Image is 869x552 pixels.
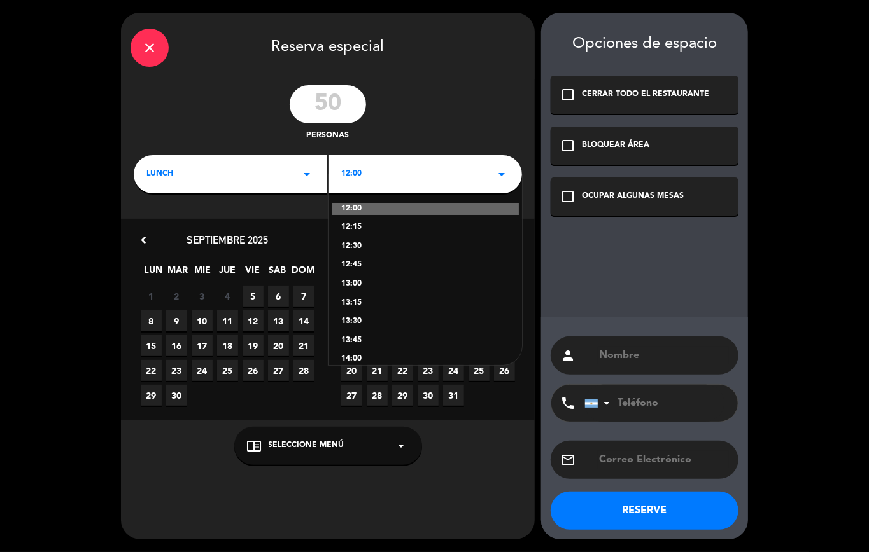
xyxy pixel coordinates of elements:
span: 12 [243,310,264,331]
span: 29 [141,385,162,406]
span: 22 [141,360,162,381]
span: MAR [167,263,188,284]
span: 17 [192,335,213,356]
i: check_box_outline_blank [560,138,576,153]
span: 6 [268,286,289,307]
i: chrome_reader_mode [247,438,262,453]
span: SAB [267,263,288,284]
i: arrow_drop_down [394,438,409,453]
div: 13:00 [341,278,509,291]
span: DOM [292,263,313,284]
div: Argentina: +54 [585,385,614,421]
span: 1 [141,286,162,307]
div: 13:15 [341,297,509,310]
span: 8 [141,310,162,331]
span: 30 [166,385,187,406]
div: 12:00 [332,203,519,216]
span: 29 [392,385,413,406]
span: 25 [469,360,490,381]
span: 14 [293,310,314,331]
span: LUN [143,263,164,284]
span: 13 [268,310,289,331]
i: email [560,452,576,467]
span: 3 [192,286,213,307]
button: RESERVE [551,492,738,530]
span: LUNCH [146,168,173,181]
span: 24 [443,360,464,381]
span: 22 [392,360,413,381]
div: CERRAR TODO EL RESTAURANTE [582,88,709,101]
i: close [142,40,157,55]
span: 10 [192,310,213,331]
span: 2 [166,286,187,307]
i: arrow_drop_down [494,167,509,182]
div: Reserva especial [121,13,535,79]
span: JUE [217,263,238,284]
span: MIE [192,263,213,284]
span: 12:00 [341,168,362,181]
span: 30 [418,385,439,406]
input: Correo Electrónico [598,451,729,469]
span: 21 [367,360,388,381]
span: 26 [243,360,264,381]
span: Seleccione Menú [269,439,344,452]
i: phone [560,396,576,411]
span: 23 [418,360,439,381]
span: 19 [243,335,264,356]
div: BLOQUEAR ÁREA [582,139,649,152]
span: 15 [141,335,162,356]
div: 12:30 [341,240,509,253]
span: 5 [243,286,264,307]
span: septiembre 2025 [187,233,269,246]
i: person [560,348,576,363]
span: 4 [217,286,238,307]
div: Opciones de espacio [551,35,738,53]
span: 24 [192,360,213,381]
i: check_box_outline_blank [560,87,576,102]
span: 28 [367,385,388,406]
div: 12:15 [341,221,509,234]
span: 27 [341,385,362,406]
i: chevron_left [137,233,150,247]
span: 25 [217,360,238,381]
i: arrow_drop_down [299,167,314,182]
div: OCUPAR ALGUNAS MESAS [582,190,684,203]
span: 11 [217,310,238,331]
span: 27 [268,360,289,381]
input: 0 [290,85,366,123]
input: Nombre [598,347,729,364]
span: 31 [443,385,464,406]
span: 7 [293,286,314,307]
i: check_box_outline_blank [560,189,576,204]
input: Teléfono [584,385,724,422]
div: 14:00 [341,353,509,366]
span: 16 [166,335,187,356]
span: VIE [242,263,263,284]
div: 13:45 [341,335,509,347]
span: 23 [166,360,187,381]
div: 12:45 [341,259,509,272]
span: 18 [217,335,238,356]
span: 20 [341,360,362,381]
span: 28 [293,360,314,381]
span: 20 [268,335,289,356]
span: 21 [293,335,314,356]
span: personas [307,130,350,142]
span: 26 [494,360,515,381]
span: 9 [166,310,187,331]
div: 13:30 [341,315,509,328]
